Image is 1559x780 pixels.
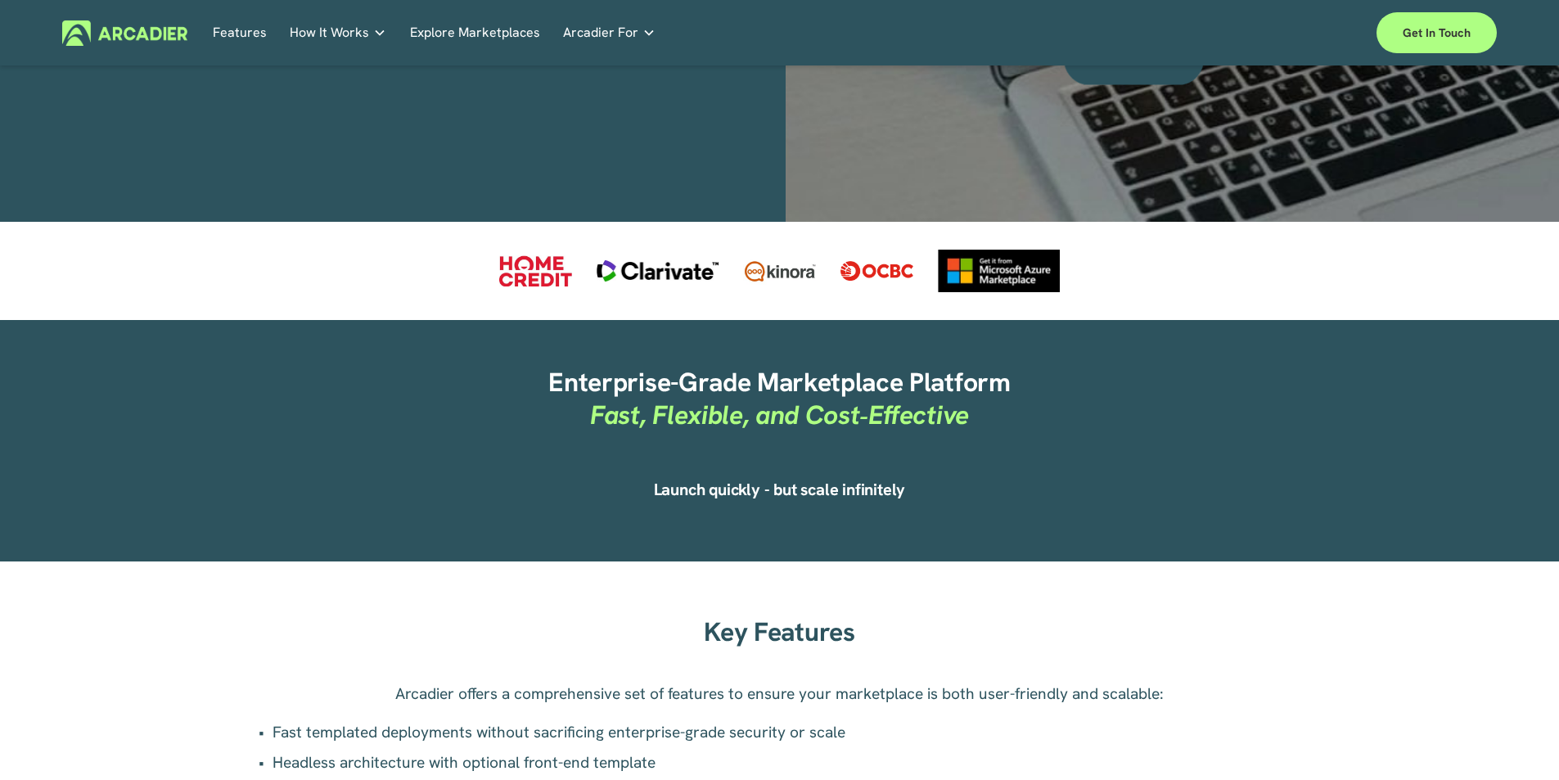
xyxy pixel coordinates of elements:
[273,721,1304,744] p: Fast templated deployments without sacrificing enterprise-grade security or scale
[563,21,638,44] span: Arcadier For
[1477,701,1559,780] iframe: Chat Widget
[273,751,1304,774] p: Headless architecture with optional front-end template
[290,21,369,44] span: How It Works
[704,615,854,649] strong: Key Features
[410,20,540,46] a: Explore Marketplaces
[590,398,969,432] em: Fast, Flexible, and Cost‑Effective
[213,20,267,46] a: Features
[548,365,1010,399] strong: Enterprise-Grade Marketplace Platform
[256,683,1304,706] p: Arcadier offers a comprehensive set of features to ensure your marketplace is both user-friendly ...
[1477,701,1559,780] div: Sohbet Aracı
[290,20,386,46] a: folder dropdown
[563,20,656,46] a: folder dropdown
[62,20,187,46] img: Arcadier
[1377,12,1497,53] a: Get in touch
[654,479,906,500] strong: Launch quickly - but scale infinitely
